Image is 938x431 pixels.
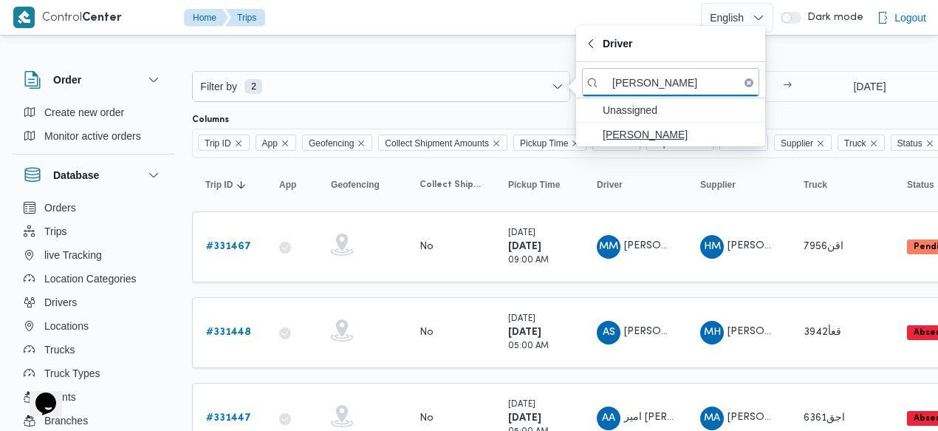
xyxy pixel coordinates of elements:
span: App [256,135,296,151]
iframe: chat widget [15,372,62,416]
button: Remove Supplier from selection in this group [816,139,825,148]
a: #331447 [206,410,251,427]
span: App [262,135,278,152]
h3: Order [53,71,81,89]
button: Driver [576,26,765,62]
span: Client [592,135,640,151]
button: Home [184,9,228,27]
span: Geofencing [331,179,380,191]
span: [PERSON_NAME] [624,327,708,336]
img: X8yXhbKr1z7QwAAAABJRU5ErkJggg== [13,7,35,28]
span: Logout [894,9,926,27]
small: [DATE] [508,315,535,323]
span: Truck [844,135,866,152]
b: # 331448 [206,328,251,337]
span: امير [PERSON_NAME] [PERSON_NAME] [624,413,816,422]
button: Clients [18,385,168,409]
div: Ahmad Saad Muhammad Said Shbak [597,321,620,345]
div: Order [12,101,174,154]
span: [PERSON_NAME] [624,241,708,251]
button: Filter by2 available filters [193,72,569,101]
button: Orders [18,196,168,220]
span: Filter by [199,78,239,95]
b: # 331447 [206,413,251,423]
button: Trips [225,9,265,27]
span: Supplier [700,179,736,191]
a: #331448 [206,324,251,342]
span: Trips [44,223,67,240]
span: MA [704,407,720,430]
span: Supplier [774,135,832,151]
span: Orders [44,199,76,217]
span: Driver [719,135,768,151]
button: Trips [18,220,168,243]
b: Center [82,13,122,24]
button: Location Categories [18,267,168,291]
span: Supplier [781,135,813,152]
span: Trip ID; Sorted in descending order [205,179,233,191]
b: [DATE] [508,242,541,251]
div: Muhammad Hasani Muhammad Ibrahem [700,321,724,345]
span: live Tracking [44,246,102,264]
button: Supplier [694,173,783,197]
div: No [420,240,434,254]
small: [DATE] [508,401,535,409]
b: [DATE] [508,328,541,337]
button: Truck [798,173,886,197]
button: Create new order [18,101,168,124]
span: Trip ID [205,135,231,152]
span: Driver [597,179,623,191]
button: Monitor active orders [18,124,168,148]
button: Logout [871,3,932,33]
span: [PERSON_NAME] [PERSON_NAME] [728,327,899,336]
span: Collect Shipment Amounts [385,135,489,152]
a: #331467 [206,238,251,256]
span: Geofencing [309,135,354,152]
button: Remove Geofencing from selection in this group [357,139,366,148]
div: Muhammad Abadalamunam HIshm Isamaail [700,407,724,430]
small: 09:00 AM [508,257,549,265]
span: [PERSON_NAME] [603,126,756,143]
span: Location Categories [44,270,137,288]
span: اجق6361 [804,413,845,423]
span: اقن7956 [804,242,843,251]
div: No [420,326,434,339]
button: Remove Collect Shipment Amounts from selection in this group [492,139,501,148]
div: No [420,412,434,425]
span: AS [603,321,615,345]
span: [PERSON_NAME] [PERSON_NAME] [728,241,899,251]
label: Columns [192,114,229,126]
svg: Sorted in descending order [236,179,247,191]
span: Branches [44,412,88,430]
div: → [783,81,792,92]
button: Remove Truck from selection in this group [869,139,878,148]
div: Muhammad Marawan Diab [597,235,620,259]
span: App [279,179,296,191]
span: Status [897,135,922,152]
b: # 331467 [206,242,251,251]
button: Locations [18,314,168,338]
span: HM [704,235,721,259]
span: Collect Shipment Amounts [378,135,507,151]
span: Dark mode [801,12,863,24]
button: App [273,173,310,197]
button: Remove Pickup Time from selection in this group [571,139,580,148]
button: Database [24,166,162,184]
span: Unassigned [603,101,756,119]
span: MH [704,321,721,345]
span: Pickup Time [508,179,560,191]
span: Monitor active orders [44,127,141,145]
span: Drivers [44,293,77,311]
button: Geofencing [325,173,399,197]
span: Trip Points [646,135,713,151]
button: Order [24,71,162,89]
span: Locations [44,317,89,335]
button: Truck Types [18,362,168,385]
button: Trucks [18,338,168,362]
span: Collect Shipment Amounts [420,179,482,191]
span: Create new order [44,103,124,121]
div: Hana Mjada Rais Ahmad [700,235,724,259]
button: Remove Status from selection in this group [925,139,934,148]
input: search filters [582,68,759,97]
